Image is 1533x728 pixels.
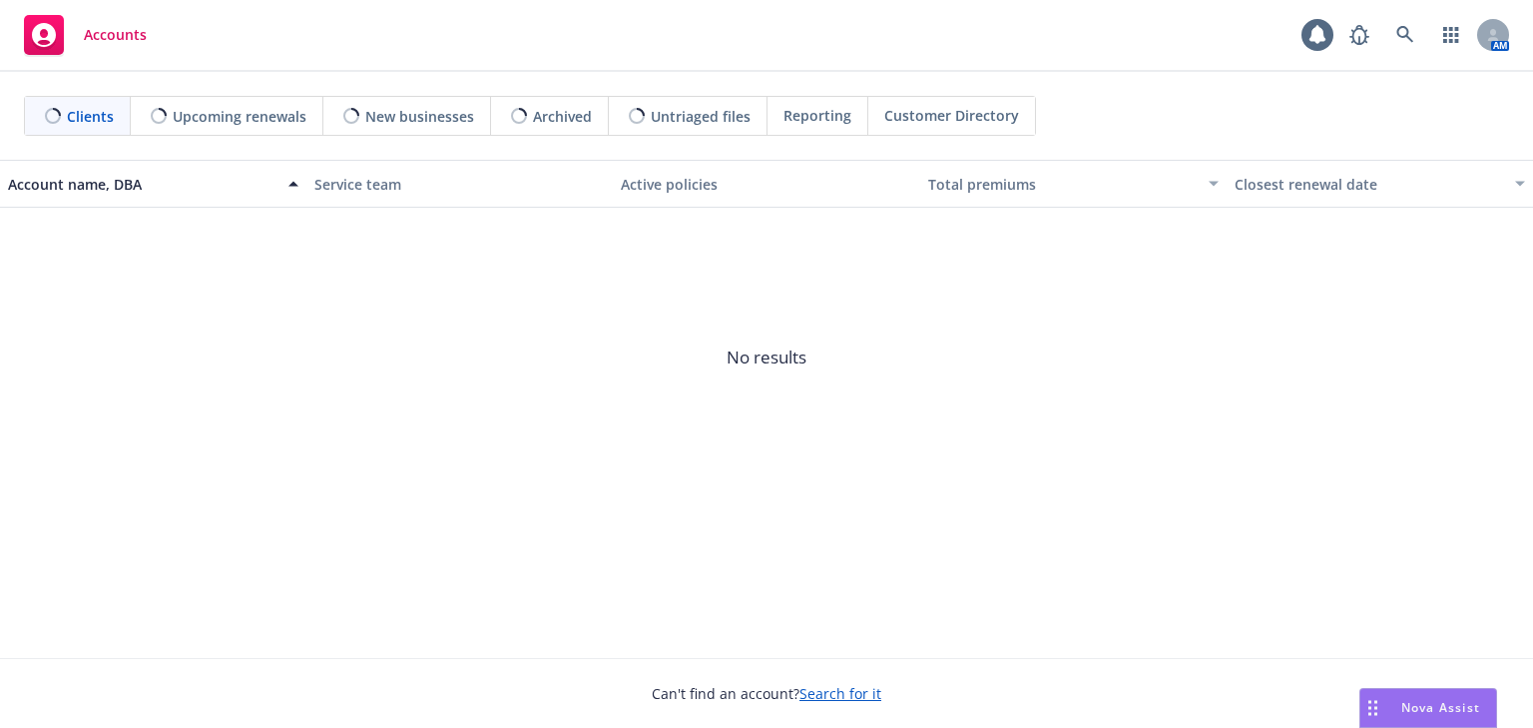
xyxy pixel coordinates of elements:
[1339,15,1379,55] a: Report a Bug
[799,684,881,703] a: Search for it
[1431,15,1471,55] a: Switch app
[67,106,114,127] span: Clients
[651,106,751,127] span: Untriaged files
[613,160,919,208] button: Active policies
[173,106,306,127] span: Upcoming renewals
[314,174,605,195] div: Service team
[1359,688,1497,728] button: Nova Assist
[1401,699,1480,716] span: Nova Assist
[84,27,147,43] span: Accounts
[1235,174,1503,195] div: Closest renewal date
[1385,15,1425,55] a: Search
[1360,689,1385,727] div: Drag to move
[365,106,474,127] span: New businesses
[306,160,613,208] button: Service team
[884,105,1019,126] span: Customer Directory
[16,7,155,63] a: Accounts
[652,683,881,704] span: Can't find an account?
[928,174,1197,195] div: Total premiums
[533,106,592,127] span: Archived
[621,174,911,195] div: Active policies
[1227,160,1533,208] button: Closest renewal date
[783,105,851,126] span: Reporting
[8,174,276,195] div: Account name, DBA
[920,160,1227,208] button: Total premiums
